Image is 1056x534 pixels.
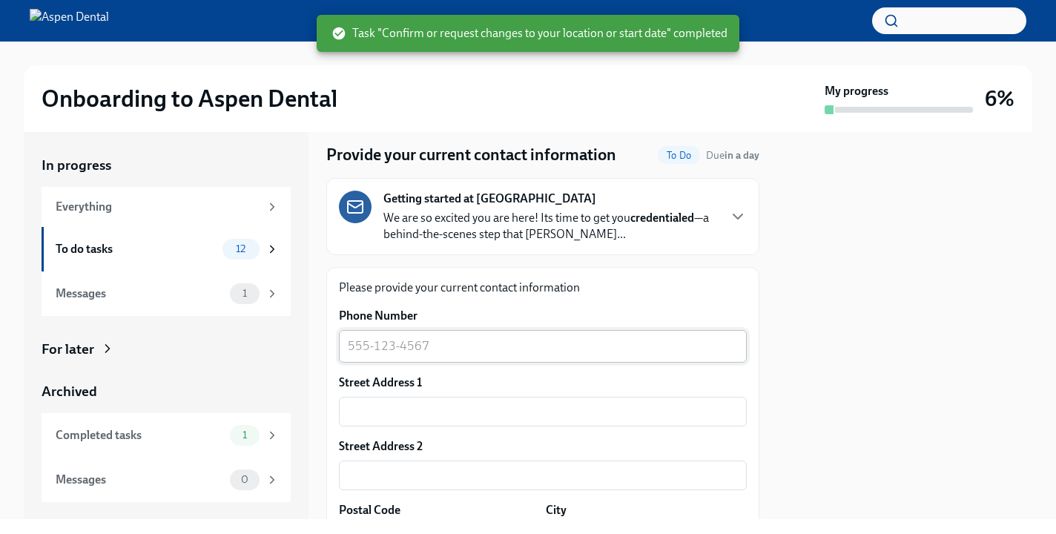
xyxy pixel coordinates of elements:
label: Street Address 1 [339,375,422,391]
div: Messages [56,286,224,302]
span: September 21st, 2025 10:00 [706,148,759,162]
div: Completed tasks [56,427,224,444]
label: Street Address 2 [339,438,423,455]
h3: 6% [985,85,1014,112]
a: In progress [42,156,291,175]
a: Archived [42,382,291,401]
a: For later [42,340,291,359]
span: 1 [234,429,256,441]
span: 0 [232,474,257,485]
span: 1 [234,288,256,299]
a: Messages1 [42,271,291,316]
div: Messages [56,472,224,488]
strong: Getting started at [GEOGRAPHIC_DATA] [383,191,596,207]
strong: credentialed [630,211,694,225]
h4: Provide your current contact information [326,144,616,166]
a: Completed tasks1 [42,413,291,458]
a: Everything [42,187,291,227]
p: We are so excited you are here! Its time to get you —a behind-the-scenes step that [PERSON_NAME]... [383,210,717,243]
label: Postal Code [339,502,400,518]
h2: Onboarding to Aspen Dental [42,84,337,113]
a: Messages0 [42,458,291,502]
span: 12 [227,243,254,254]
a: To do tasks12 [42,227,291,271]
img: Aspen Dental [30,9,109,33]
label: City [546,502,567,518]
div: To do tasks [56,241,217,257]
div: For later [42,340,94,359]
div: Everything [56,199,260,215]
span: Due [706,149,759,162]
strong: My progress [825,83,888,99]
strong: in a day [725,149,759,162]
span: Task "Confirm or request changes to your location or start date" completed [331,25,727,42]
p: Please provide your current contact information [339,280,747,296]
span: To Do [658,150,700,161]
label: Phone Number [339,308,747,324]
